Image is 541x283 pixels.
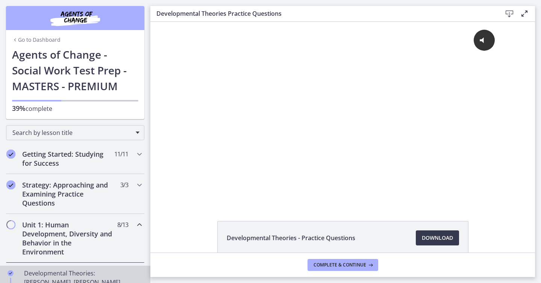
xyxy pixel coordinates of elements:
[22,220,114,256] h2: Unit 1: Human Development, Diversity and Behavior in the Environment
[12,36,61,44] a: Go to Dashboard
[308,259,378,271] button: Complete & continue
[314,262,366,268] span: Complete & continue
[6,180,15,189] i: Completed
[6,150,15,159] i: Completed
[12,104,26,113] span: 39%
[416,230,459,245] a: Download
[120,180,128,189] span: 3 / 3
[422,233,453,242] span: Download
[22,150,114,168] h2: Getting Started: Studying for Success
[12,104,138,113] p: complete
[114,150,128,159] span: 11 / 11
[12,47,138,94] h1: Agents of Change - Social Work Test Prep - MASTERS - PREMIUM
[150,22,535,204] iframe: Video Lesson
[30,9,120,27] img: Agents of Change
[12,129,132,137] span: Search by lesson title
[22,180,114,207] h2: Strategy: Approaching and Examining Practice Questions
[8,270,14,276] i: Completed
[156,9,490,18] h3: Developmental Theories Practice Questions
[6,125,144,140] div: Search by lesson title
[227,233,355,242] span: Developmental Theories - Practice Questions
[117,220,128,229] span: 8 / 13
